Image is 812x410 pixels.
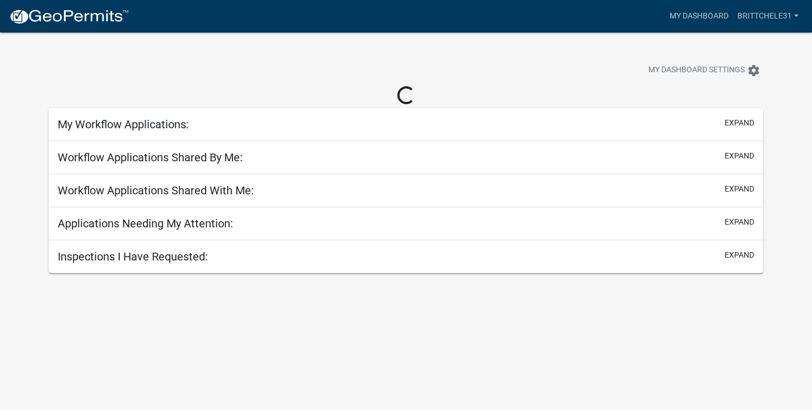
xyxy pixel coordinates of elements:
button: expand [725,183,754,195]
h5: My Workflow Applications: [58,118,189,131]
h5: Applications Needing My Attention: [58,217,233,230]
i: settings [747,64,760,77]
button: expand [725,249,754,261]
button: expand [725,150,754,162]
h5: Workflow Applications Shared By Me: [58,151,243,164]
h5: Inspections I Have Requested: [58,250,208,263]
span: My Dashboard Settings [648,64,745,77]
h5: Workflow Applications Shared With Me: [58,184,254,197]
a: My Dashboard [665,6,733,27]
a: brittchele31 [733,6,803,27]
button: My Dashboard Settingssettings [639,59,769,81]
button: expand [725,117,754,129]
button: expand [725,216,754,228]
